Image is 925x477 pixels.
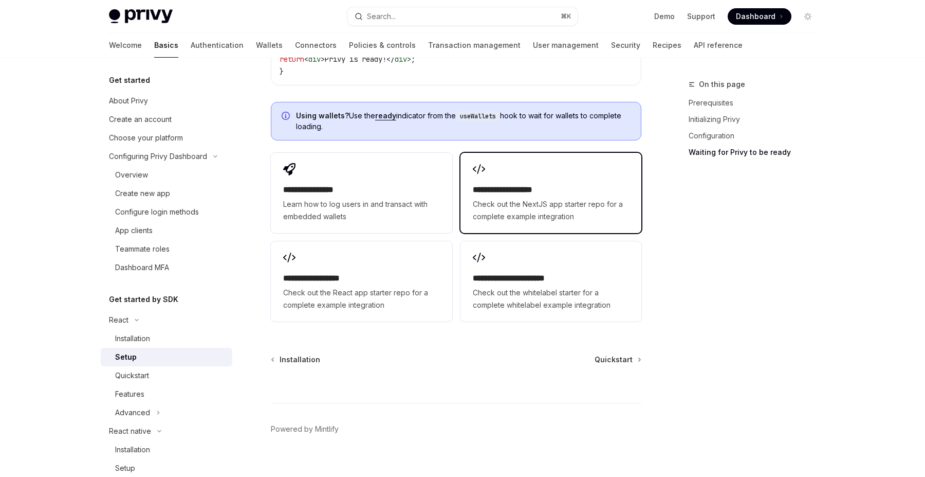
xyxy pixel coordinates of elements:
[375,111,396,120] a: ready
[109,132,183,144] div: Choose your platform
[101,311,232,329] button: Toggle React section
[728,8,791,25] a: Dashboard
[115,369,149,382] div: Quickstart
[386,55,395,64] span: </
[561,12,571,21] span: ⌘ K
[325,55,386,64] span: Privy is ready!
[115,351,137,363] div: Setup
[109,113,172,126] div: Create an account
[115,206,199,218] div: Configure login methods
[101,422,232,440] button: Toggle React native section
[689,111,824,128] a: Initializing Privy
[109,425,151,437] div: React native
[411,55,415,64] span: ;
[271,241,452,322] a: **** **** **** ***Check out the React app starter repo for a complete example integration
[101,203,232,221] a: Configure login methods
[101,166,232,184] a: Overview
[109,150,207,163] div: Configuring Privy Dashboard
[101,129,232,147] a: Choose your platform
[304,55,308,64] span: <
[533,33,599,58] a: User management
[282,112,292,122] svg: Info
[101,92,232,110] a: About Privy
[395,55,407,64] span: div
[295,33,337,58] a: Connectors
[115,261,169,274] div: Dashboard MFA
[473,287,629,311] span: Check out the whitelabel starter for a complete whitelabel example integration
[115,224,153,237] div: App clients
[115,444,150,456] div: Installation
[154,33,178,58] a: Basics
[109,74,150,86] h5: Get started
[460,241,641,322] a: **** **** **** **** ***Check out the whitelabel starter for a complete whitelabel example integra...
[367,10,396,23] div: Search...
[272,355,320,365] a: Installation
[296,111,631,132] span: Use the indicator from the hook to wait for wallets to complete loading.
[456,111,500,121] code: useWallets
[687,11,715,22] a: Support
[280,355,320,365] span: Installation
[595,355,633,365] span: Quickstart
[460,153,641,233] a: **** **** **** ****Check out the NextJS app starter repo for a complete example integration
[280,55,304,64] span: return
[256,33,283,58] a: Wallets
[689,128,824,144] a: Configuration
[109,33,142,58] a: Welcome
[736,11,775,22] span: Dashboard
[115,462,135,474] div: Setup
[101,147,232,166] button: Toggle Configuring Privy Dashboard section
[115,332,150,345] div: Installation
[689,95,824,111] a: Prerequisites
[101,329,232,348] a: Installation
[407,55,411,64] span: >
[349,33,416,58] a: Policies & controls
[611,33,640,58] a: Security
[321,55,325,64] span: >
[101,221,232,240] a: App clients
[271,424,339,434] a: Powered by Mintlify
[800,8,816,25] button: Toggle dark mode
[283,287,439,311] span: Check out the React app starter repo for a complete example integration
[280,67,284,76] span: }
[109,293,178,306] h5: Get started by SDK
[473,198,629,223] span: Check out the NextJS app starter repo for a complete example integration
[101,440,232,459] a: Installation
[115,407,150,419] div: Advanced
[595,355,640,365] a: Quickstart
[694,33,743,58] a: API reference
[115,169,148,181] div: Overview
[109,314,128,326] div: React
[101,348,232,366] a: Setup
[308,55,321,64] span: div
[109,95,148,107] div: About Privy
[109,9,173,24] img: light logo
[101,110,232,129] a: Create an account
[101,366,232,385] a: Quickstart
[101,184,232,203] a: Create new app
[115,187,170,200] div: Create new app
[271,153,452,233] a: **** **** **** *Learn how to log users in and transact with embedded wallets
[101,240,232,258] a: Teammate roles
[283,198,439,223] span: Learn how to log users in and transact with embedded wallets
[101,258,232,277] a: Dashboard MFA
[115,388,144,400] div: Features
[115,243,170,255] div: Teammate roles
[699,78,745,91] span: On this page
[296,111,349,120] strong: Using wallets?
[191,33,244,58] a: Authentication
[654,11,675,22] a: Demo
[689,144,824,161] a: Waiting for Privy to be ready
[101,385,232,403] a: Features
[428,33,521,58] a: Transaction management
[101,403,232,422] button: Toggle Advanced section
[653,33,681,58] a: Recipes
[347,7,578,26] button: Open search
